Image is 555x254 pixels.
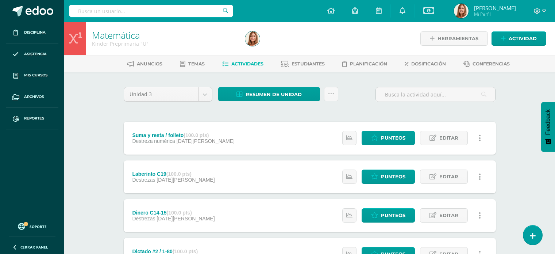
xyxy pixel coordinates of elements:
[188,61,205,67] span: Temas
[132,132,235,138] div: Suma y resta / folleto
[362,131,415,145] a: Punteos
[132,171,215,177] div: Laberinto C19
[6,108,58,129] a: Reportes
[381,131,405,145] span: Punteos
[438,32,478,45] span: Herramientas
[381,209,405,222] span: Punteos
[9,221,55,231] a: Soporte
[231,61,263,67] span: Actividades
[222,58,263,70] a: Actividades
[137,61,162,67] span: Anuncios
[473,61,510,67] span: Conferencias
[474,4,516,12] span: [PERSON_NAME]
[177,138,235,144] span: [DATE][PERSON_NAME]
[509,32,537,45] span: Actividad
[439,209,458,222] span: Editar
[463,58,510,70] a: Conferencias
[132,138,175,144] span: Destreza numérica
[420,31,488,46] a: Herramientas
[6,65,58,87] a: Mis cursos
[184,132,209,138] strong: (100.0 pts)
[130,87,193,101] span: Unidad 3
[167,210,192,216] strong: (100.0 pts)
[218,87,320,101] a: Resumen de unidad
[292,61,325,67] span: Estudiantes
[24,30,46,35] span: Disciplina
[24,94,44,100] span: Archivos
[20,244,48,250] span: Cerrar panel
[24,115,44,121] span: Reportes
[132,177,155,183] span: Destrezas
[281,58,325,70] a: Estudiantes
[362,170,415,184] a: Punteos
[6,22,58,43] a: Disciplina
[132,216,155,221] span: Destrezas
[381,170,405,183] span: Punteos
[30,224,47,229] span: Soporte
[92,40,236,47] div: Kinder Preprimaria 'U'
[6,43,58,65] a: Asistencia
[24,51,47,57] span: Asistencia
[541,102,555,152] button: Feedback - Mostrar encuesta
[245,31,260,46] img: eb2ab618cba906d884e32e33fe174f12.png
[439,170,458,183] span: Editar
[545,109,551,135] span: Feedback
[127,58,162,70] a: Anuncios
[350,61,387,67] span: Planificación
[92,30,236,40] h1: Matemática
[492,31,546,46] a: Actividad
[180,58,205,70] a: Temas
[246,88,302,101] span: Resumen de unidad
[157,216,215,221] span: [DATE][PERSON_NAME]
[474,11,516,17] span: Mi Perfil
[411,61,446,67] span: Dosificación
[342,58,387,70] a: Planificación
[405,58,446,70] a: Dosificación
[6,86,58,108] a: Archivos
[439,131,458,145] span: Editar
[376,87,495,102] input: Busca la actividad aquí...
[362,208,415,223] a: Punteos
[124,87,212,101] a: Unidad 3
[132,210,215,216] div: Dinero C14-15
[92,29,140,41] a: Matemática
[166,171,192,177] strong: (100.0 pts)
[69,5,233,17] input: Busca un usuario...
[157,177,215,183] span: [DATE][PERSON_NAME]
[24,72,47,78] span: Mis cursos
[454,4,469,18] img: eb2ab618cba906d884e32e33fe174f12.png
